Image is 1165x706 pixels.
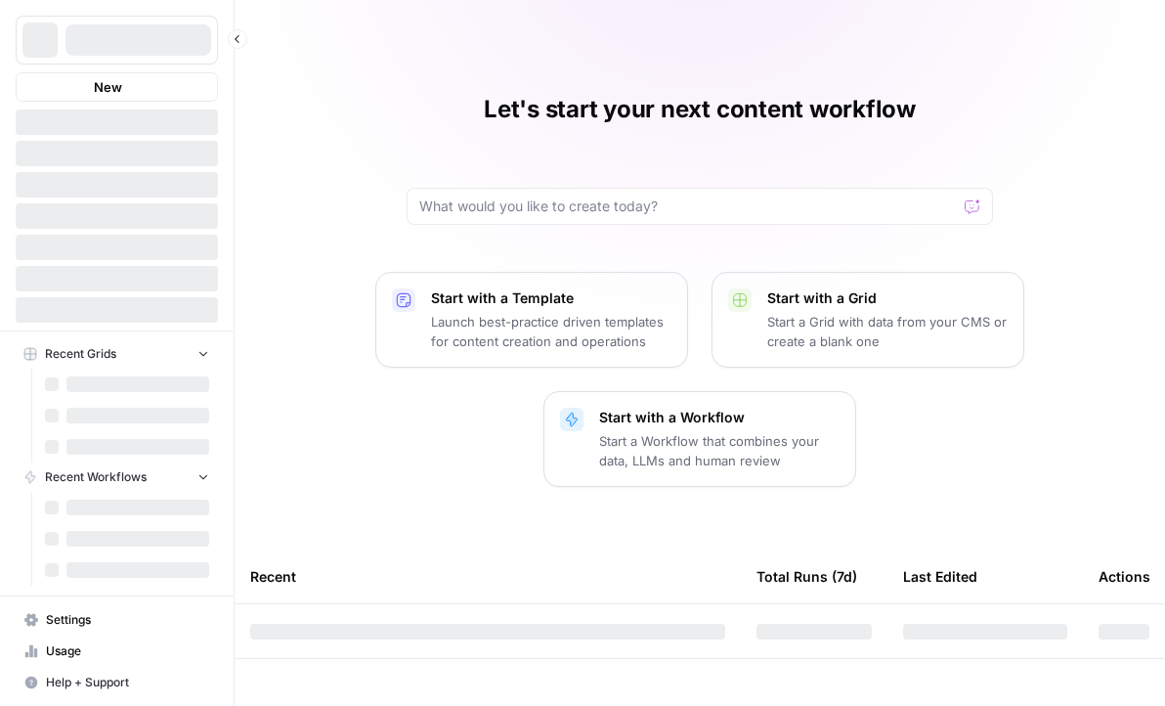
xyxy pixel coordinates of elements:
[16,463,218,492] button: Recent Workflows
[543,391,856,487] button: Start with a WorkflowStart a Workflow that combines your data, LLMs and human review
[16,339,218,369] button: Recent Grids
[767,312,1008,351] p: Start a Grid with data from your CMS or create a blank one
[599,431,840,470] p: Start a Workflow that combines your data, LLMs and human review
[903,550,977,603] div: Last Edited
[712,272,1024,368] button: Start with a GridStart a Grid with data from your CMS or create a blank one
[16,604,218,636] a: Settings
[375,272,688,368] button: Start with a TemplateLaunch best-practice driven templates for content creation and operations
[46,642,209,660] span: Usage
[599,408,840,427] p: Start with a Workflow
[767,288,1008,308] p: Start with a Grid
[46,611,209,629] span: Settings
[250,550,725,603] div: Recent
[45,468,147,486] span: Recent Workflows
[484,94,916,125] h1: Let's start your next content workflow
[16,636,218,667] a: Usage
[94,77,122,97] span: New
[46,674,209,691] span: Help + Support
[431,288,671,308] p: Start with a Template
[1099,550,1150,603] div: Actions
[756,550,857,603] div: Total Runs (7d)
[16,72,218,102] button: New
[419,197,957,216] input: What would you like to create today?
[16,667,218,698] button: Help + Support
[431,312,671,351] p: Launch best-practice driven templates for content creation and operations
[45,345,116,363] span: Recent Grids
